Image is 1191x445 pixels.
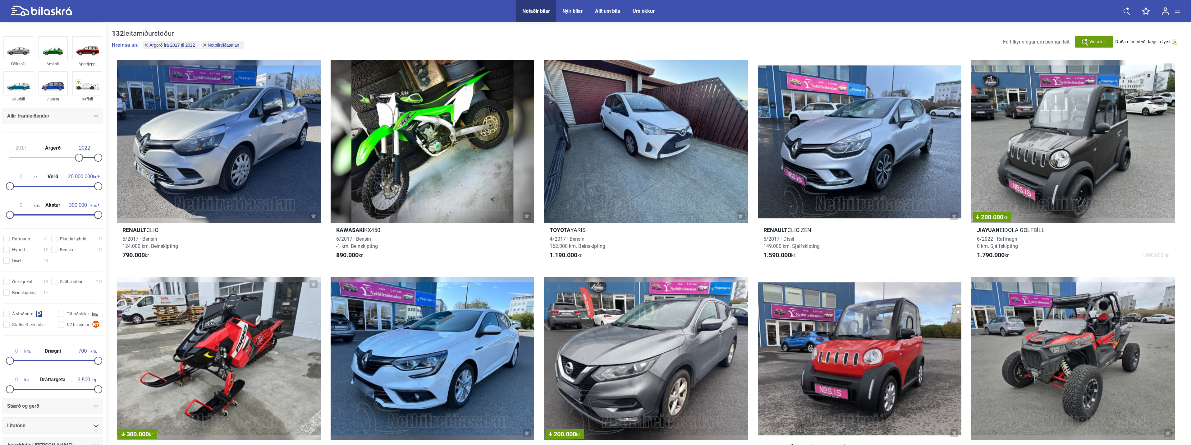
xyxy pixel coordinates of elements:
b: 1.590.000 [763,251,791,259]
b: Renault [122,227,146,233]
b: Toyota [550,227,570,233]
span: Bensín [60,247,73,253]
button: Árgerð frá 2017 til 2022 [143,41,199,49]
span: kr. [149,432,154,438]
span: kr. [576,432,581,438]
a: RenaultCLIO5/2017 · Bensín124.000 km. Beinskipting790.000kr. [117,60,321,265]
button: Hreinsa síu [112,42,139,48]
h2: CLIO [117,226,321,234]
button: Raða eftir: Verð, lægsta fyrst [1115,39,1177,44]
span: 10 [44,279,48,285]
a: 200.000kr.JIAYUANEIDOLA GOLFBÍLL6/2022 · Rafmagn0 km. Sjálfskipting1.790.000kr.1.990.000 kr. [971,60,1175,265]
b: 790.000 [122,251,145,259]
b: 132 [112,30,124,37]
span: Á staðnum [12,311,33,317]
span: kr. [336,252,364,259]
span: Stærð og gerð [7,402,39,410]
span: Tilboðsbílar [67,311,89,317]
span: kr. [763,252,796,259]
span: kr. [68,174,97,179]
a: ToyotaYARIS4/2017 · Bensín162.000 km. Beinskipting1.190.000kr. [544,60,748,265]
span: Dísel [12,257,21,264]
div: Smábíl [38,60,68,67]
span: Raða eftir: Verð, lægsta fyrst [1115,39,1170,44]
span: Staðsett erlendis [12,322,44,328]
h2: EIDOLA GOLFBÍLL [971,226,1175,234]
span: K7 bílasölur [67,322,89,328]
img: user-login.svg [1162,7,1169,15]
span: Óskilgreint [12,279,33,285]
span: Verð [46,174,60,179]
span: km. [9,202,40,208]
h2: CLIO ZEN [758,226,962,234]
b: Kawasaki [336,227,364,233]
div: leitarniðurstöður [112,30,245,38]
span: km. [66,202,97,208]
span: kr. [122,252,150,259]
span: 19 [98,247,103,253]
span: Beinskipting [12,290,36,296]
span: kr. [9,174,38,179]
div: Fólksbíll [3,60,33,67]
span: km. [9,348,31,354]
a: KawasakiKX4506/2017 · Bensín-1 km. Beinskipting890.000kr. [331,60,534,265]
span: 6/2022 · Rafmagn 0 km. Sjálfskipting [977,236,1018,249]
span: 200.000 [976,214,1008,220]
b: JIAYUAN [977,227,1000,233]
span: Rafmagn [12,236,30,242]
span: 4/2017 · Bensín 162.000 km. Beinskipting [550,236,605,249]
span: Akstur [44,203,62,208]
span: Dráttargeta [39,377,67,382]
b: Renault [763,227,787,233]
span: Fá tilkynningar um þennan leit [1003,39,1070,45]
div: Skutbíll [3,95,33,103]
span: 19 [98,236,103,242]
span: 1.990.000 kr. [1141,252,1170,259]
div: 7 Sæta [38,95,68,103]
div: Rafbíll [72,95,102,103]
span: kr. [977,252,1010,259]
span: 5/2017 · Dísel 149.000 km. Sjálfskipting [763,236,820,249]
h2: KX450 [331,226,534,234]
b: 890.000 [336,251,359,259]
span: 118 [96,279,103,285]
span: Hybrid [12,247,25,253]
span: kg. [76,377,97,382]
span: km. [75,348,97,354]
span: 40 [44,257,48,264]
span: kr. [550,252,582,259]
span: 41 [44,236,48,242]
a: Allt um bíla [595,8,620,14]
span: Árgerð [44,146,62,151]
span: kg. [9,377,30,382]
a: RenaultCLIO ZEN5/2017 · Dísel149.000 km. Sjálfskipting1.590.000kr. [758,60,962,265]
span: Drægni [43,349,62,354]
h2: YARIS [544,226,748,234]
span: Netbifreiðasalan [208,43,239,47]
span: Árgerð frá 2017 til 2022 [149,43,195,47]
span: Plug-in hybrid [60,236,86,242]
span: 200.000 [549,431,581,437]
b: 1.190.000 [550,251,577,259]
a: Nýir bílar [562,8,583,14]
span: Sjálfskipting [60,279,84,285]
button: Netbifreiðasalan [201,41,244,49]
a: Notaðir bílar [522,8,550,14]
span: 5/2017 · Bensín 124.000 km. Beinskipting [122,236,178,249]
span: kr. [1003,215,1008,220]
span: 300.000 [121,431,154,437]
span: Litatónn [7,421,25,430]
a: Um okkur [633,8,655,14]
span: Vista leit [1089,39,1106,45]
span: 14 [44,290,48,296]
span: 6/2017 · Bensín -1 km. Beinskipting [336,236,378,249]
b: 1.790.000 [977,251,1005,259]
span: Allir framleiðendur [7,112,49,120]
span: 13 [44,247,48,253]
div: Sportjeppi [72,60,102,67]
